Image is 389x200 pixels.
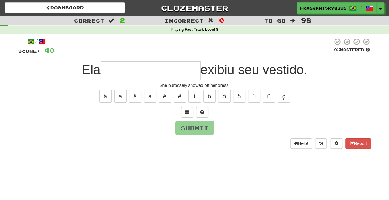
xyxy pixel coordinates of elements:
button: ü [263,90,275,103]
span: 0 % [334,47,340,52]
button: Round history (alt+y) [315,138,327,149]
button: ô [233,90,245,103]
span: / [360,5,363,9]
button: ê [174,90,186,103]
span: : [208,18,215,23]
button: Help! [290,138,312,149]
button: à [144,90,156,103]
div: She purposely showed off her dress. [18,82,371,89]
a: Clozemaster [134,2,255,13]
span: 40 [44,46,55,54]
button: õ [203,90,216,103]
button: í [188,90,201,103]
span: Score: [18,48,41,54]
button: é [159,90,171,103]
span: Ela [82,62,101,77]
strong: Fast Track Level 8 [185,27,218,32]
button: Switch sentence to multiple choice alt+p [181,107,193,118]
a: Dashboard [5,2,125,13]
button: Report [345,138,371,149]
button: á [114,90,127,103]
span: 98 [301,16,312,24]
button: ó [218,90,231,103]
button: ç [278,90,290,103]
span: : [290,18,297,23]
a: FragrantSky8396 / [297,2,377,14]
span: : [109,18,115,23]
button: â [129,90,141,103]
span: 2 [120,16,125,24]
span: 0 [219,16,224,24]
button: ã [99,90,112,103]
button: ú [248,90,260,103]
span: To go [264,17,286,24]
span: exibiu seu vestido. [201,62,308,77]
span: FragrantSky8396 [300,5,346,11]
span: Correct [74,17,104,24]
div: Mastered [333,47,371,53]
button: Single letter hint - you only get 1 per sentence and score half the points! alt+h [196,107,208,118]
button: Submit [175,121,214,135]
div: / [18,38,55,46]
span: Incorrect [165,17,204,24]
